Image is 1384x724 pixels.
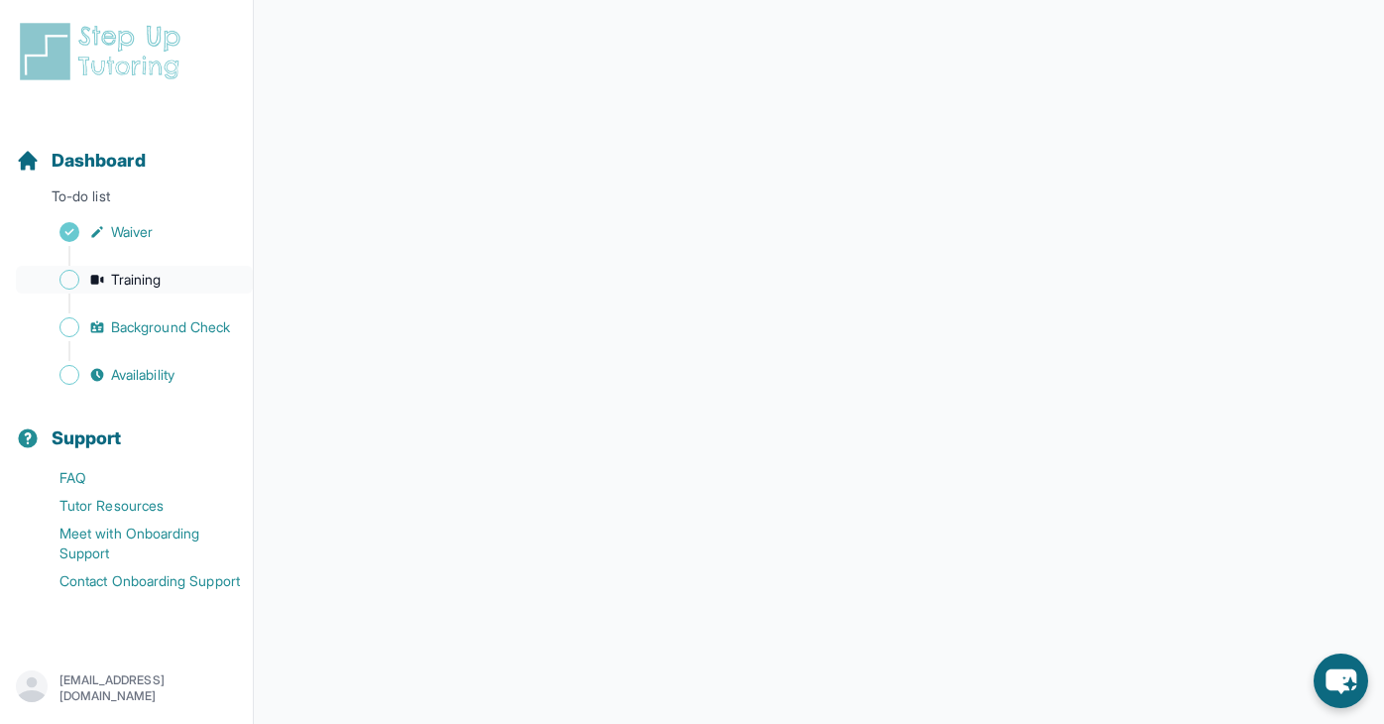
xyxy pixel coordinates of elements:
[16,567,253,595] a: Contact Onboarding Support
[1314,654,1368,708] button: chat-button
[16,520,253,567] a: Meet with Onboarding Support
[111,222,153,242] span: Waiver
[52,424,122,452] span: Support
[52,147,146,175] span: Dashboard
[111,270,162,290] span: Training
[8,393,245,460] button: Support
[16,218,253,246] a: Waiver
[16,464,253,492] a: FAQ
[8,186,245,214] p: To-do list
[16,670,237,706] button: [EMAIL_ADDRESS][DOMAIN_NAME]
[16,361,253,389] a: Availability
[16,147,146,175] a: Dashboard
[111,365,174,385] span: Availability
[111,317,230,337] span: Background Check
[16,492,253,520] a: Tutor Resources
[16,20,192,83] img: logo
[16,313,253,341] a: Background Check
[8,115,245,182] button: Dashboard
[59,672,237,704] p: [EMAIL_ADDRESS][DOMAIN_NAME]
[16,266,253,294] a: Training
